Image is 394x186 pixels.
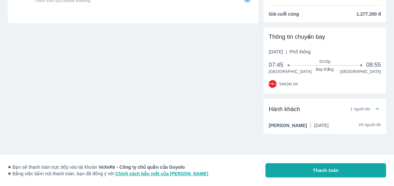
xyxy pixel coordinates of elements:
[269,33,381,41] div: Thông tin chuyến bay
[115,171,208,176] a: Chính sách bảo mật của [PERSON_NAME]
[358,122,381,129] span: Vé người lớn
[269,11,299,17] span: Giá cuối cùng
[269,105,300,113] span: Hành khách
[313,167,339,174] span: Thanh toán
[269,61,289,69] span: 07:45
[286,49,287,54] span: |
[264,120,386,134] div: Hành khách1 người lớn
[264,99,386,120] div: Hành khách1 người lớn
[269,122,307,129] span: [PERSON_NAME]
[290,49,311,54] span: Phổ thông
[269,49,311,55] span: [DATE]
[289,67,361,72] span: Bay thẳng
[8,164,208,170] span: Bạn sẽ thanh toán trực tiếp vào tài khoản
[279,81,298,87] span: VietJet Air
[356,11,381,17] span: 1.277.200 đ
[98,165,185,170] strong: VeXeRe - Công ty chủ quản của Goyolo
[8,170,208,177] span: Bằng việc bấm nút thanh toán, bạn đã đồng ý với
[289,59,361,64] span: 1h10p
[265,163,386,178] button: Thanh toán
[350,107,370,112] span: 1 người lớn
[314,123,328,128] span: [DATE]
[366,61,381,69] span: 08:55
